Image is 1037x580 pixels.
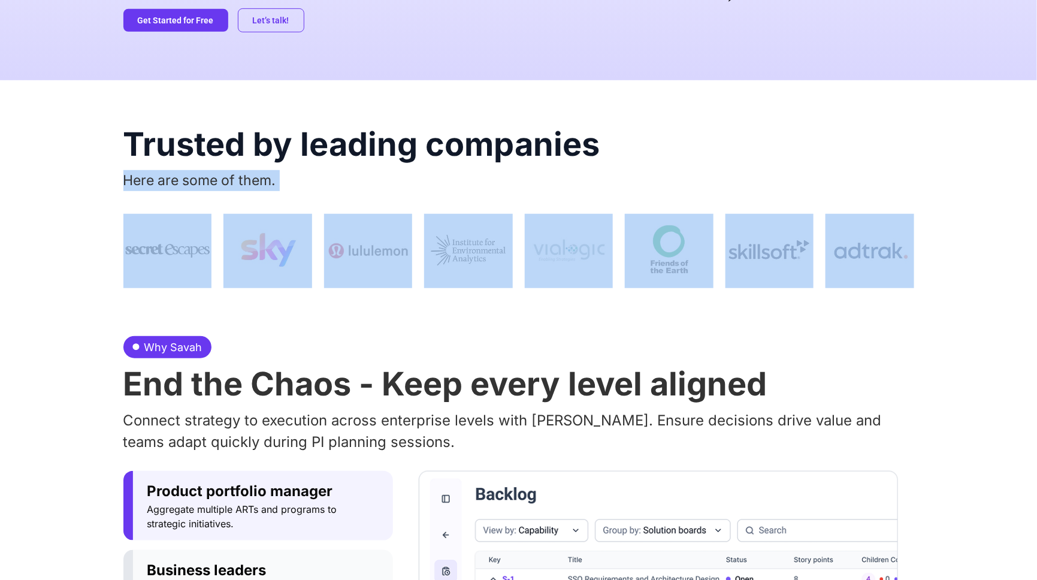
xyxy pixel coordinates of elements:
a: Let’s talk! [238,8,304,32]
p: Connect strategy to execution across enterprise levels with [PERSON_NAME]. Ensure decisions drive... [123,410,914,453]
span: Here are some of them. [123,172,276,189]
a: Get Started for Free [123,9,228,32]
span: Let’s talk! [253,16,289,25]
span: Get Started for Free [138,16,214,25]
h2: End the Chaos - Keep every level aligned [123,368,914,400]
span: Why Savah [141,339,202,355]
span: Product portfolio manager [147,481,379,502]
iframe: Chat Widget [977,522,1037,580]
h2: Trusted by leading companies [123,128,914,161]
span: Aggregate multiple ARTs and programs to strategic initiatives. [147,502,379,531]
